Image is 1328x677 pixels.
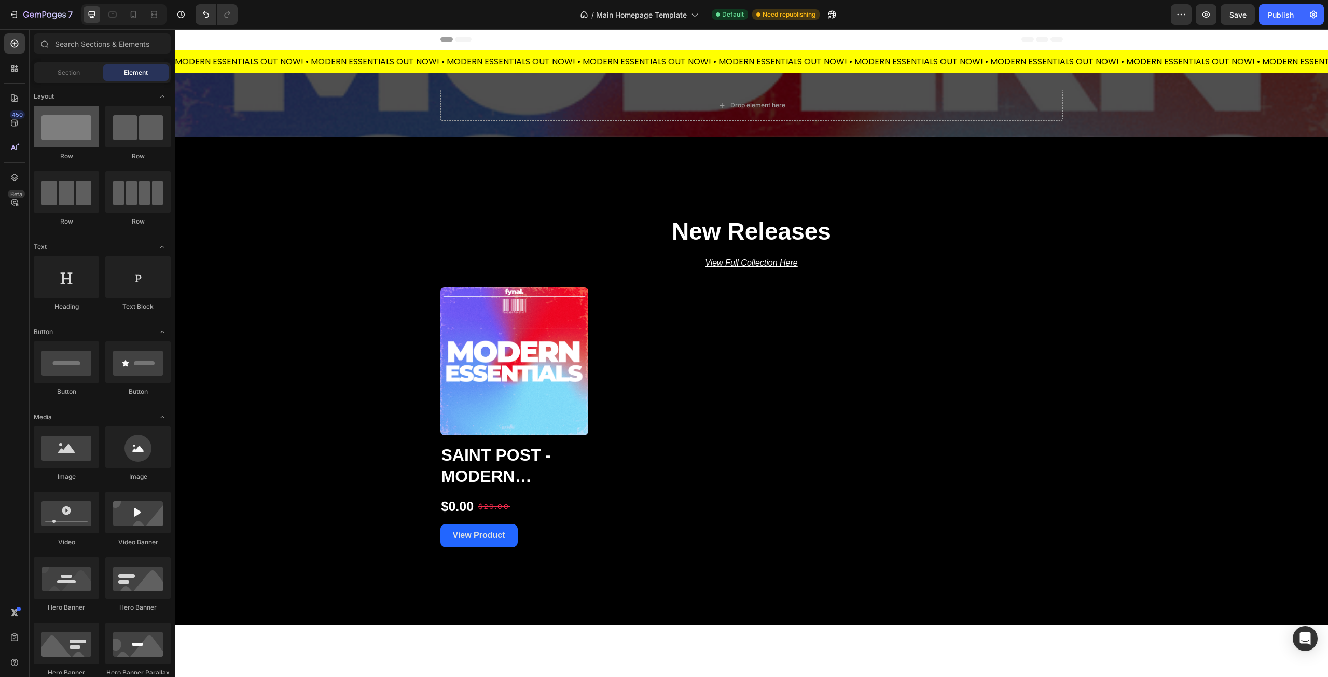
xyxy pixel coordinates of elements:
[1229,10,1247,19] span: Save
[34,151,99,161] div: Row
[105,537,171,547] div: Video Banner
[105,302,171,311] div: Text Block
[34,472,99,481] div: Image
[34,603,99,612] div: Hero Banner
[1221,4,1255,25] button: Save
[591,9,594,20] span: /
[34,327,53,337] span: Button
[1293,626,1318,651] div: Open Intercom Messenger
[10,110,25,119] div: 450
[34,387,99,396] div: Button
[105,151,171,161] div: Row
[763,10,815,19] span: Need republishing
[105,217,171,226] div: Row
[266,258,413,406] a: Saint Post - Modern Essentials (Multi Kit)
[105,387,171,396] div: Button
[596,9,687,20] span: Main Homepage Template
[196,4,238,25] div: Undo/Redo
[154,409,171,425] span: Toggle open
[34,217,99,226] div: Row
[722,10,744,19] span: Default
[105,603,171,612] div: Hero Banner
[8,190,25,198] div: Beta
[34,537,99,547] div: Video
[266,415,413,460] h2: Saint Post - Modern Essentials (Multi Kit)
[154,88,171,105] span: Toggle open
[530,229,622,238] u: View Full Collection Here
[154,324,171,340] span: Toggle open
[497,189,656,216] strong: New Releases
[266,468,300,487] div: $0.00
[266,495,343,518] button: View Product
[58,68,80,77] span: Section
[34,92,54,101] span: Layout
[34,302,99,311] div: Heading
[154,239,171,255] span: Toggle open
[105,472,171,481] div: Image
[556,72,611,80] div: Drop element here
[302,472,336,483] div: $20.00
[4,4,77,25] button: 7
[68,8,73,21] p: 7
[34,33,171,54] input: Search Sections & Elements
[34,242,47,252] span: Text
[124,68,148,77] span: Element
[1259,4,1303,25] button: Publish
[34,412,52,422] span: Media
[175,29,1328,677] iframe: Design area
[1268,9,1294,20] div: Publish
[278,499,330,514] div: View Product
